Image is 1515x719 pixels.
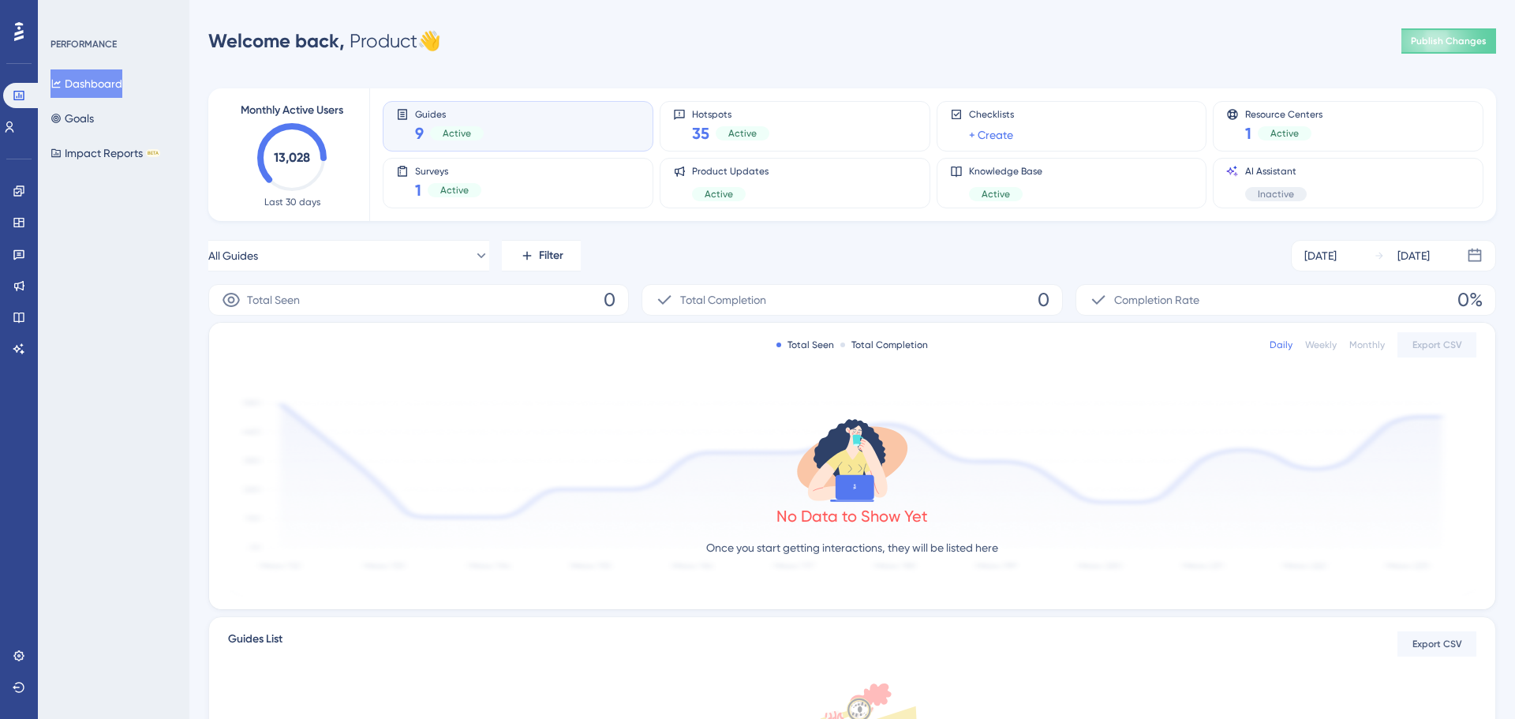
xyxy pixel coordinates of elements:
[1397,631,1476,657] button: Export CSV
[1397,246,1430,265] div: [DATE]
[415,165,481,176] span: Surveys
[728,127,757,140] span: Active
[50,104,94,133] button: Goals
[706,538,998,557] p: Once you start getting interactions, they will be listed here
[1401,28,1496,54] button: Publish Changes
[274,150,310,165] text: 13,028
[50,69,122,98] button: Dashboard
[692,122,709,144] span: 35
[228,630,282,658] span: Guides List
[1258,188,1294,200] span: Inactive
[969,108,1014,121] span: Checklists
[1457,287,1483,313] span: 0%
[1270,339,1292,351] div: Daily
[146,149,160,157] div: BETA
[443,127,471,140] span: Active
[1245,165,1307,178] span: AI Assistant
[776,339,834,351] div: Total Seen
[247,290,300,309] span: Total Seen
[440,184,469,197] span: Active
[692,165,769,178] span: Product Updates
[1412,339,1462,351] span: Export CSV
[264,196,320,208] span: Last 30 days
[1114,290,1199,309] span: Completion Rate
[692,108,769,119] span: Hotspots
[969,125,1013,144] a: + Create
[241,101,343,120] span: Monthly Active Users
[1270,127,1299,140] span: Active
[1304,246,1337,265] div: [DATE]
[776,505,928,527] div: No Data to Show Yet
[1397,332,1476,358] button: Export CSV
[680,290,766,309] span: Total Completion
[415,179,421,201] span: 1
[604,287,615,313] span: 0
[1245,108,1322,119] span: Resource Centers
[1411,35,1487,47] span: Publish Changes
[415,108,484,119] span: Guides
[840,339,928,351] div: Total Completion
[1349,339,1385,351] div: Monthly
[502,240,581,271] button: Filter
[208,29,345,52] span: Welcome back,
[50,139,160,167] button: Impact ReportsBETA
[1245,122,1251,144] span: 1
[705,188,733,200] span: Active
[208,240,489,271] button: All Guides
[969,165,1042,178] span: Knowledge Base
[1412,638,1462,650] span: Export CSV
[50,38,117,51] div: PERFORMANCE
[1038,287,1049,313] span: 0
[539,246,563,265] span: Filter
[208,28,441,54] div: Product 👋
[415,122,424,144] span: 9
[982,188,1010,200] span: Active
[1305,339,1337,351] div: Weekly
[208,246,258,265] span: All Guides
